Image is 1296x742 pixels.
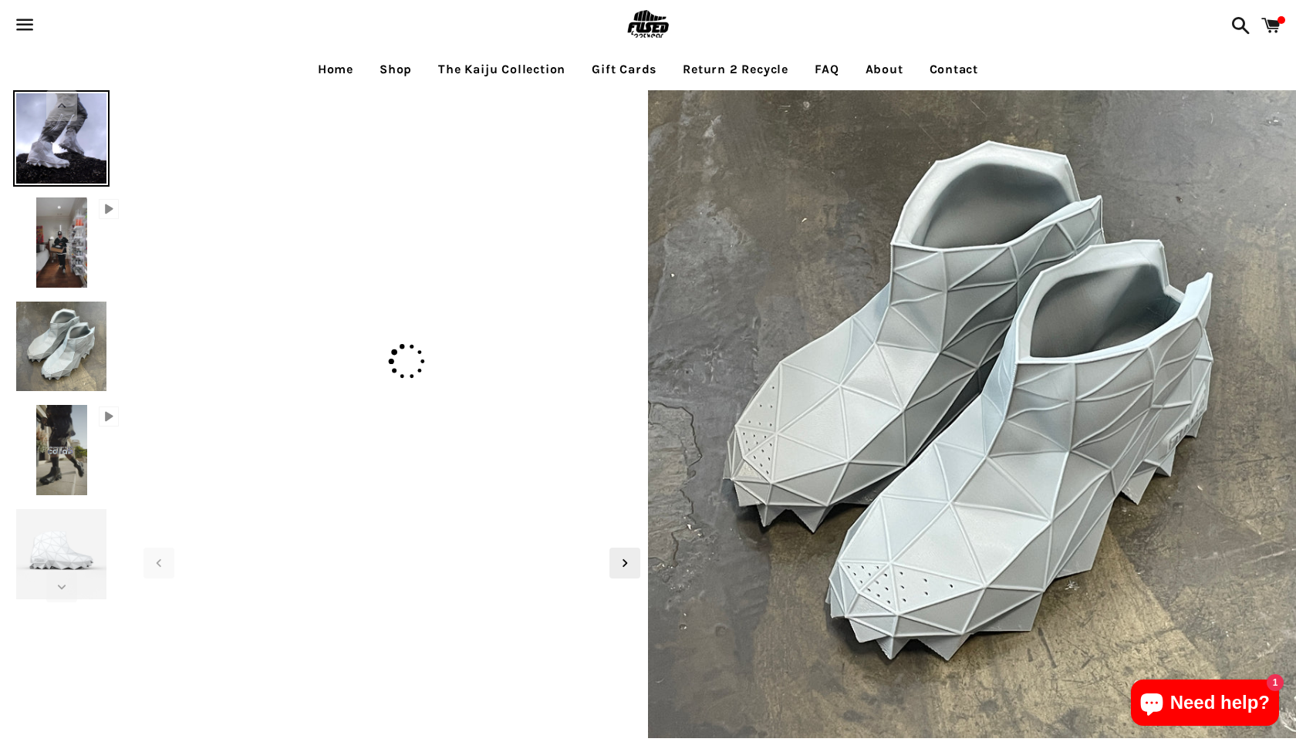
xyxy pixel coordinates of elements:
a: About [854,50,915,89]
a: FAQ [803,50,850,89]
img: [3D printed Shoes] - lightweight custom 3dprinted shoes sneakers sandals fused footwear [13,90,110,187]
div: Next slide [609,548,640,578]
a: Shop [368,50,424,89]
a: Contact [918,50,991,89]
img: [3D printed Shoes] - lightweight custom 3dprinted shoes sneakers sandals fused footwear [648,90,1296,738]
a: Return 2 Recycle [671,50,800,89]
inbox-online-store-chat: Shopify online store chat [1126,680,1284,730]
a: Home [306,50,365,89]
img: [3D printed Shoes] - lightweight custom 3dprinted shoes sneakers sandals fused footwear [13,506,110,602]
a: Gift Cards [580,50,668,89]
div: Previous slide [143,548,174,578]
img: [3D printed Shoes] - lightweight custom 3dprinted shoes sneakers sandals fused footwear [136,98,648,104]
a: The Kaiju Collection [427,50,577,89]
img: [3D printed Shoes] - lightweight custom 3dprinted shoes sneakers sandals fused footwear [13,298,110,395]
